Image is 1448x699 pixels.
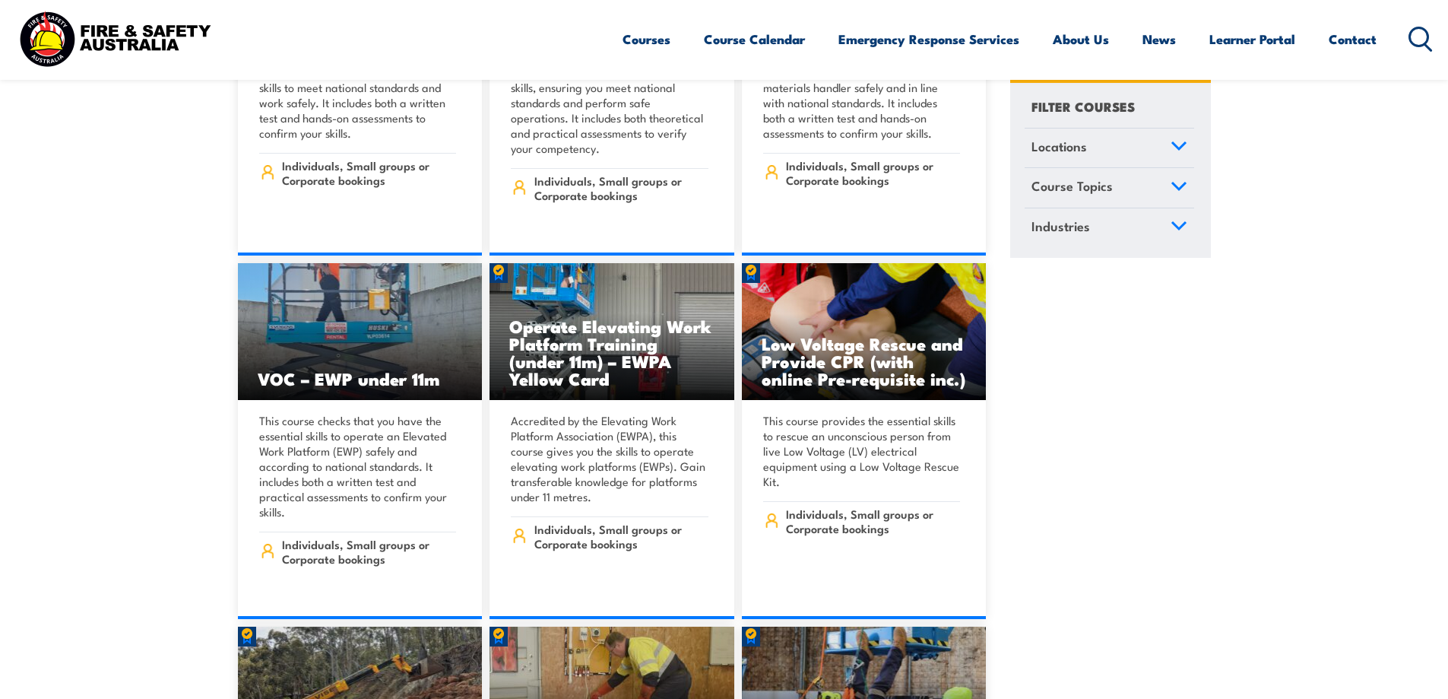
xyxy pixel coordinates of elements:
[1025,169,1194,208] a: Course Topics
[763,413,961,489] p: This course provides the essential skills to rescue an unconscious person from live Low Voltage (...
[282,158,456,187] span: Individuals, Small groups or Corporate bookings
[763,49,961,141] p: This course checks that you have the necessary skills to operate a telescopic materials handler s...
[704,19,805,59] a: Course Calendar
[786,507,960,535] span: Individuals, Small groups or Corporate bookings
[490,263,734,400] img: Operate Elevating Work Platform Training (under 11m) – EWPA Yellow Card
[259,413,457,519] p: This course checks that you have the essential skills to operate an Elevated Work Platform (EWP) ...
[1031,176,1113,197] span: Course Topics
[838,19,1019,59] a: Emergency Response Services
[511,49,708,156] p: This Verification of Competency (VOC) course covers essential Scaffolding skills, ensuring you me...
[1025,129,1194,168] a: Locations
[1025,208,1194,248] a: Industries
[238,263,483,400] img: VOC – EWP under 11m
[1053,19,1109,59] a: About Us
[259,49,457,141] p: This course checks that you have the necessary intermediate scaffolding skills to meet national s...
[1329,19,1377,59] a: Contact
[534,522,708,551] span: Individuals, Small groups or Corporate bookings
[762,335,967,387] h3: Low Voltage Rescue and Provide CPR (with online Pre-requisite inc.)
[1142,19,1176,59] a: News
[1209,19,1295,59] a: Learner Portal
[282,537,456,566] span: Individuals, Small groups or Corporate bookings
[258,370,463,387] h3: VOC – EWP under 11m
[511,413,708,504] p: Accredited by the Elevating Work Platform Association (EWPA), this course gives you the skills to...
[742,263,987,400] img: Low Voltage Rescue and Provide CPR (with online Pre-requisite inc.)
[534,173,708,202] span: Individuals, Small groups or Corporate bookings
[623,19,670,59] a: Courses
[509,317,714,387] h3: Operate Elevating Work Platform Training (under 11m) – EWPA Yellow Card
[1031,136,1087,157] span: Locations
[1031,96,1135,116] h4: FILTER COURSES
[1031,216,1090,237] span: Industries
[786,158,960,187] span: Individuals, Small groups or Corporate bookings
